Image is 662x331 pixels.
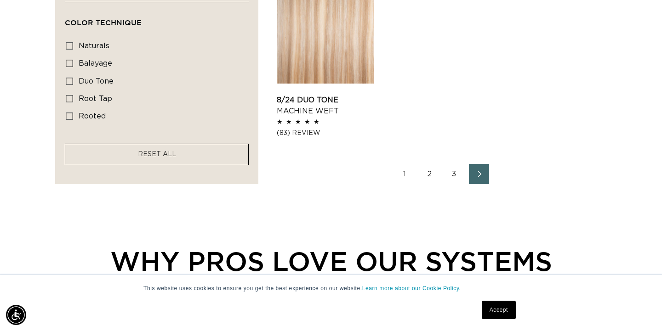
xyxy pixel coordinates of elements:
[469,164,489,184] a: Next page
[143,284,519,292] p: This website uses cookies to ensure you get the best experience on our website.
[362,285,461,292] a: Learn more about our Cookie Policy.
[138,151,176,157] span: RESET ALL
[65,2,249,35] summary: Color Technique (0 selected)
[482,301,516,319] a: Accept
[419,164,439,184] a: Page 2
[616,287,662,331] iframe: Chat Widget
[138,149,176,160] a: RESET ALL
[79,112,106,120] span: rooted
[55,241,607,281] div: WHY PROS LOVE OUR SYSTEMS
[79,78,114,85] span: duo tone
[444,164,464,184] a: Page 3
[65,18,142,27] span: Color Technique
[79,95,112,102] span: root tap
[79,42,109,50] span: naturals
[6,305,26,325] div: Accessibility Menu
[277,164,607,184] nav: Pagination
[79,60,112,67] span: balayage
[277,95,374,117] a: 8/24 Duo Tone Machine Weft
[394,164,415,184] a: Page 1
